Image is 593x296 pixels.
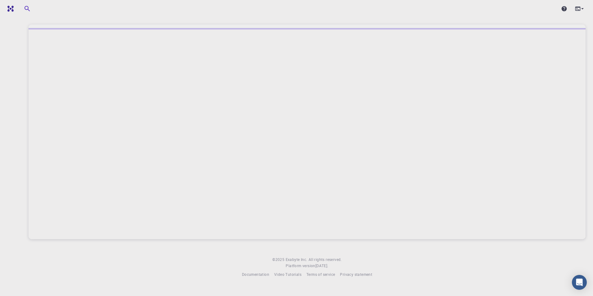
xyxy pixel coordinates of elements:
a: Exabyte Inc. [286,257,307,263]
span: All rights reserved. [309,257,342,263]
a: Documentation [242,271,269,278]
span: © 2025 [272,257,285,263]
img: logo [5,6,14,12]
a: Privacy statement [340,271,372,278]
a: Video Tutorials [274,271,301,278]
span: Privacy statement [340,272,372,277]
div: Open Intercom Messenger [572,275,587,290]
span: Platform version [286,263,315,269]
span: Exabyte Inc. [286,257,307,262]
span: [DATE] . [315,263,328,268]
span: Documentation [242,272,269,277]
span: Terms of service [306,272,335,277]
a: [DATE]. [315,263,328,269]
a: Terms of service [306,271,335,278]
span: Video Tutorials [274,272,301,277]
